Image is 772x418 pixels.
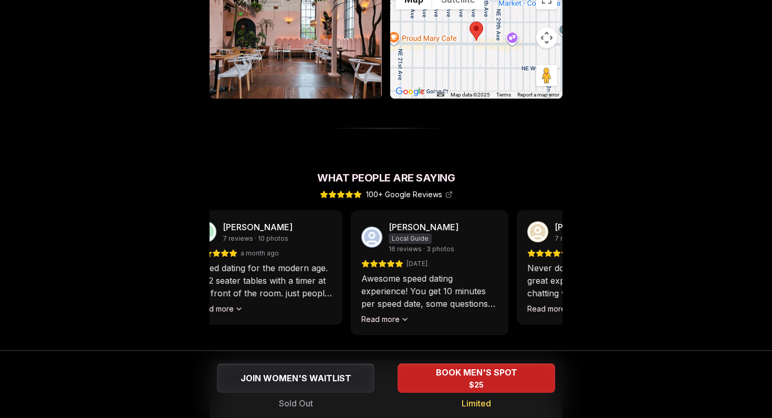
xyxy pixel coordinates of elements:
[393,85,427,99] img: Google
[366,189,453,200] span: 100+ Google Reviews
[389,233,432,244] span: Local Guide
[555,234,612,243] span: 7 reviews · 1 photo
[389,221,458,233] p: [PERSON_NAME]
[241,249,279,258] span: a month ago
[238,372,353,384] span: JOIN WOMEN'S WAITLIST
[320,189,453,200] a: 100+ Google Reviews
[536,27,557,48] button: Map camera controls
[434,366,519,379] span: BOOK MEN'S SPOT
[536,65,557,86] button: Drag Pegman onto the map to open Street View
[223,221,293,233] p: [PERSON_NAME]
[210,170,562,185] h2: What People Are Saying
[496,92,511,98] a: Terms (opens in new tab)
[195,262,332,299] p: speed dating for the modern age. no 2 seater tables with a timer at the front of the room. just p...
[437,92,444,97] button: Keyboard shortcuts
[223,234,288,243] span: 7 reviews · 10 photos
[527,304,575,314] button: Read more
[527,262,664,299] p: Never done this before was a great experience getting out and chatting with people IN PERSON. Eve...
[555,221,624,233] p: [PERSON_NAME]
[361,314,409,325] button: Read more
[393,85,427,99] a: Open this area in Google Maps (opens a new window)
[279,397,313,410] span: Sold Out
[389,245,454,253] span: 16 reviews · 3 photos
[398,363,555,393] button: BOOK MEN'S SPOT - Limited
[517,92,559,98] a: Report a map error
[462,397,491,410] span: Limited
[217,363,374,393] button: JOIN WOMEN'S WAITLIST - Sold Out
[195,304,243,314] button: Read more
[406,260,427,268] span: [DATE]
[361,272,498,310] p: Awesome speed dating experience! You get 10 minutes per speed date, some questions and a fun fact...
[469,380,484,390] span: $25
[451,92,490,98] span: Map data ©2025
